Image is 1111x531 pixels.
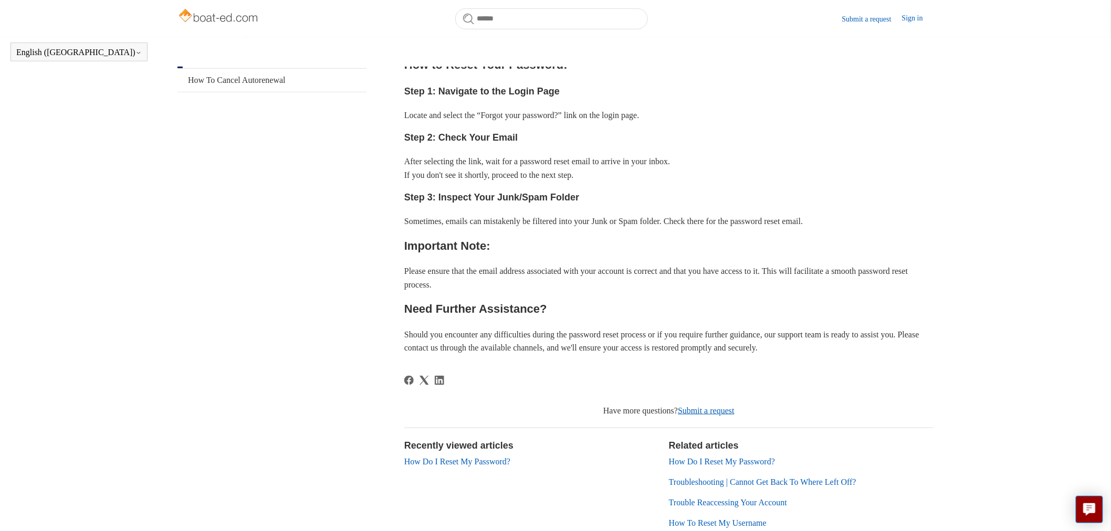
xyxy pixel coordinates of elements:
a: How Do I Reset My Password? [404,457,510,466]
a: X Corp [420,376,429,385]
p: Sometimes, emails can mistakenly be filtered into your Junk or Spam folder. Check there for the p... [404,215,934,228]
div: Have more questions? [404,405,934,417]
h3: Step 2: Check Your Email [404,130,934,145]
h2: Related articles [669,439,934,453]
img: Boat-Ed Help Center home page [177,6,261,27]
h2: Recently viewed articles [404,439,658,453]
a: How To Reset My Username [669,518,767,527]
a: Trouble Reaccessing Your Account [669,498,787,507]
button: Live chat [1076,496,1103,523]
p: Please ensure that the email address associated with your account is correct and that you have ac... [404,264,934,291]
a: Submit a request [678,406,735,415]
h2: Important Note: [404,237,934,255]
a: Submit a request [842,14,902,25]
svg: Share this page on Facebook [404,376,414,385]
h3: Step 3: Inspect Your Junk/Spam Folder [404,190,934,205]
a: How Do I Reset My Password? [669,457,775,466]
a: How To Cancel Autorenewal [177,69,366,92]
input: Search [455,8,648,29]
a: Sign in [902,13,934,25]
svg: Share this page on LinkedIn [435,376,444,385]
a: Troubleshooting | Cannot Get Back To Where Left Off? [669,477,856,486]
button: English ([GEOGRAPHIC_DATA]) [16,48,142,57]
h2: Need Further Assistance? [404,300,934,318]
p: After selecting the link, wait for a password reset email to arrive in your inbox. If you don't s... [404,155,934,182]
a: Facebook [404,376,414,385]
a: LinkedIn [435,376,444,385]
svg: Share this page on X Corp [420,376,429,385]
p: Locate and select the “Forgot your password?” link on the login page. [404,109,934,122]
h3: Step 1: Navigate to the Login Page [404,84,934,99]
p: Should you encounter any difficulties during the password reset process or if you require further... [404,328,934,355]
